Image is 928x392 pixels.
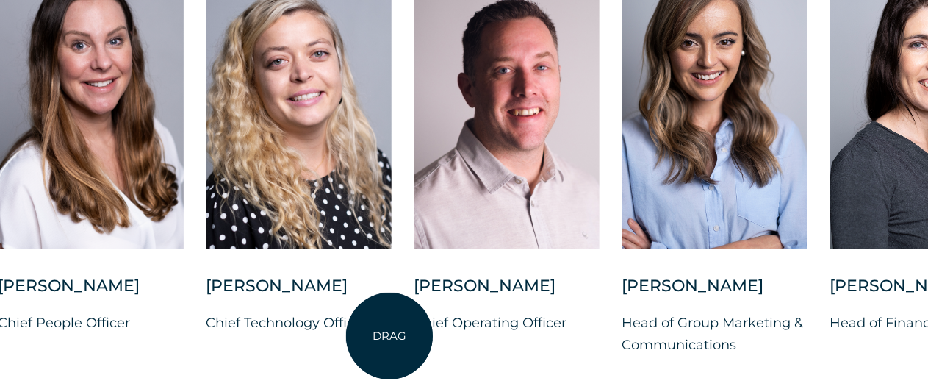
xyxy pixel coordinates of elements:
[206,312,392,334] p: Chief Technology Officer
[414,275,600,312] div: [PERSON_NAME]
[206,275,392,312] div: [PERSON_NAME]
[414,312,600,334] p: Chief Operating Officer
[622,275,807,312] div: [PERSON_NAME]
[622,312,807,356] p: Head of Group Marketing & Communications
